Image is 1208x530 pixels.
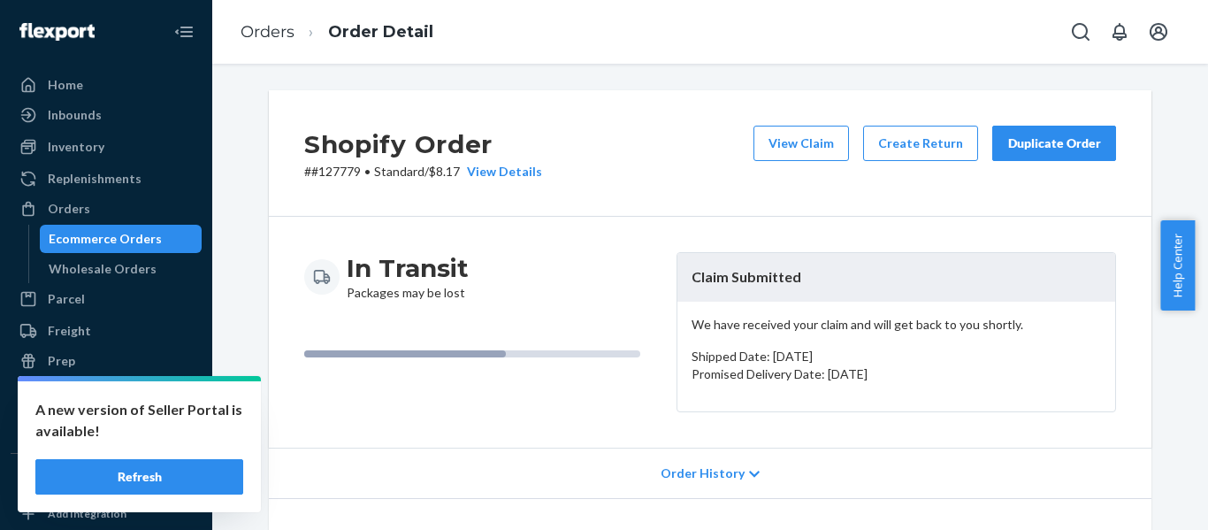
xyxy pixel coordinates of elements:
[49,260,157,278] div: Wholesale Orders
[753,126,849,161] button: View Claim
[11,101,202,129] a: Inbounds
[48,106,102,124] div: Inbounds
[1007,134,1101,152] div: Duplicate Order
[304,126,542,163] h2: Shopify Order
[692,365,1101,383] p: Promised Delivery Date: [DATE]
[460,163,542,181] button: View Details
[692,348,1101,365] p: Shipped Date: [DATE]
[364,164,371,179] span: •
[19,23,95,41] img: Flexport logo
[692,316,1101,334] p: We have received your claim and will get back to you shortly.
[304,163,542,181] p: # #127779 / $8.17
[49,230,162,248] div: Ecommerce Orders
[347,252,469,284] h3: In Transit
[992,126,1116,161] button: Duplicate Order
[11,165,202,193] a: Replenishments
[35,399,243,442] p: A new version of Seller Portal is available!
[661,465,745,482] span: Order History
[328,22,433,42] a: Order Detail
[11,133,202,161] a: Inventory
[11,285,202,313] a: Parcel
[11,195,202,223] a: Orders
[863,126,978,161] button: Create Return
[374,164,424,179] span: Standard
[40,225,203,253] a: Ecommerce Orders
[677,253,1115,302] header: Claim Submitted
[1102,14,1137,50] button: Open notifications
[347,252,469,302] div: Packages may be lost
[48,352,75,370] div: Prep
[11,468,202,496] button: Integrations
[226,6,447,58] ol: breadcrumbs
[11,409,202,437] a: Reporting
[48,138,104,156] div: Inventory
[11,71,202,99] a: Home
[48,200,90,218] div: Orders
[1160,220,1195,311] button: Help Center
[166,14,202,50] button: Close Navigation
[241,22,294,42] a: Orders
[48,322,91,340] div: Freight
[48,170,141,188] div: Replenishments
[35,459,243,495] button: Refresh
[48,290,85,308] div: Parcel
[48,506,126,521] div: Add Integration
[11,503,202,525] a: Add Integration
[48,76,83,94] div: Home
[1141,14,1176,50] button: Open account menu
[11,317,202,345] a: Freight
[40,255,203,283] a: Wholesale Orders
[1063,14,1098,50] button: Open Search Box
[11,377,202,405] a: Returns
[11,347,202,375] a: Prep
